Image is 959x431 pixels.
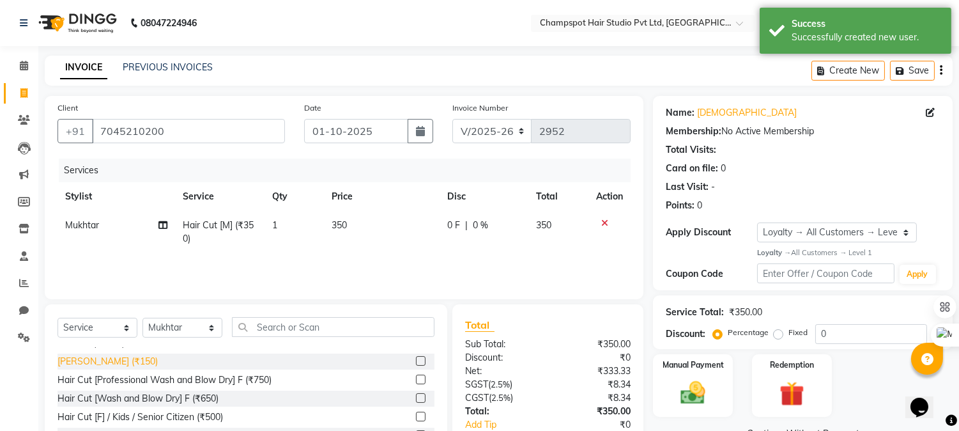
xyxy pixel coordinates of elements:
th: Action [588,182,631,211]
div: No Active Membership [666,125,940,138]
input: Enter Offer / Coupon Code [757,263,894,283]
span: Mukhtar [65,219,99,231]
input: Search or Scan [232,317,434,337]
a: [DEMOGRAPHIC_DATA] [697,106,797,120]
div: ₹350.00 [729,306,762,319]
div: ₹0 [548,351,641,364]
div: ₹350.00 [548,338,641,351]
span: 1 [272,219,277,231]
span: SGST [465,379,488,390]
div: Hair Cut [Professional Wash and Blow Dry] F (₹750) [58,373,272,387]
div: Total: [456,405,548,418]
div: Net: [456,364,548,378]
div: Outline [5,5,187,17]
span: | [465,219,468,232]
div: Services [59,159,640,182]
th: Stylist [58,182,175,211]
label: Invoice Number [452,102,508,114]
b: 08047224946 [141,5,197,41]
span: 350 [536,219,551,231]
div: Sub Total: [456,338,548,351]
span: 0 F [447,219,460,232]
div: Service Total: [666,306,724,319]
label: Percentage [728,327,769,338]
div: Coupon Code [666,267,757,281]
img: _cash.svg [673,379,713,407]
label: Manual Payment [663,359,724,371]
div: 0 [721,162,726,175]
th: Disc [440,182,528,211]
label: Font Size [5,77,44,88]
th: Total [528,182,589,211]
div: 0 [697,199,702,212]
div: Points: [666,199,694,212]
div: Discount: [456,351,548,364]
div: Apply Discount [666,226,757,239]
span: Total [465,318,495,332]
h3: Style [5,40,187,54]
div: Card on file: [666,162,718,175]
span: 16 px [15,89,36,100]
div: Membership: [666,125,721,138]
span: 0 % [473,219,488,232]
input: Search by Name/Mobile/Email/Code [92,119,285,143]
span: 2.5% [491,379,510,389]
th: Service [175,182,265,211]
div: [PERSON_NAME] (₹150) [58,355,158,368]
img: logo [33,5,120,41]
div: Success [792,17,942,31]
div: ₹333.33 [548,364,641,378]
div: - [711,180,715,194]
div: ( ) [456,378,548,391]
div: ₹350.00 [548,405,641,418]
div: ₹8.34 [548,378,641,391]
label: Date [304,102,321,114]
a: Back to Top [19,17,69,27]
span: CGST [465,392,489,404]
div: Hair Cut [F] / Kids / Senior Citizen (₹500) [58,411,223,424]
span: Hair Cut [M] (₹350) [183,219,254,244]
button: Save [890,61,935,81]
button: +91 [58,119,93,143]
div: Last Visit: [666,180,709,194]
img: _gift.svg [772,379,812,410]
th: Price [324,182,440,211]
label: Redemption [770,359,814,371]
div: Hair Cut [Wash and Blow Dry] F (₹650) [58,392,219,405]
div: ₹8.34 [548,391,641,405]
div: ( ) [456,391,548,405]
a: PREVIOUS INVOICES [123,61,213,73]
button: Apply [900,265,936,284]
span: 2.5% [491,393,510,403]
label: Fixed [788,327,808,338]
a: INVOICE [60,56,107,79]
span: 350 [332,219,347,231]
th: Qty [265,182,324,211]
label: Client [58,102,78,114]
div: Total Visits: [666,143,716,157]
strong: Loyalty → [757,248,791,257]
div: All Customers → Level 1 [757,247,940,258]
div: Discount: [666,327,705,341]
button: Create New [811,61,885,81]
div: Successfully created new user. [792,31,942,44]
div: Name: [666,106,694,120]
iframe: chat widget [905,380,946,418]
